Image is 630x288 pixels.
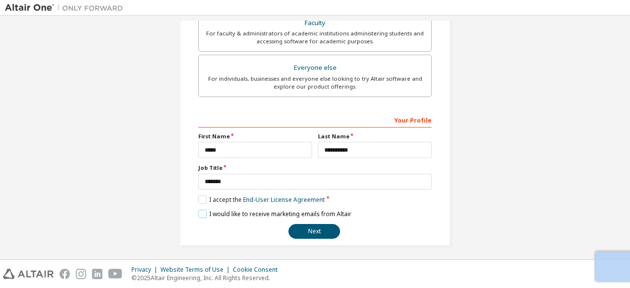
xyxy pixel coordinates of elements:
[198,164,432,172] label: Job Title
[198,195,325,204] label: I accept the
[205,75,425,91] div: For individuals, businesses and everyone else looking to try Altair software and explore our prod...
[5,3,128,13] img: Altair One
[198,112,432,128] div: Your Profile
[318,132,432,140] label: Last Name
[288,224,340,239] button: Next
[233,266,283,274] div: Cookie Consent
[3,269,54,279] img: altair_logo.svg
[205,16,425,30] div: Faculty
[131,274,283,282] p: © 2025 Altair Engineering, Inc. All Rights Reserved.
[243,195,325,204] a: End-User License Agreement
[76,269,86,279] img: instagram.svg
[198,132,312,140] label: First Name
[160,266,233,274] div: Website Terms of Use
[205,61,425,75] div: Everyone else
[108,269,123,279] img: youtube.svg
[198,210,351,218] label: I would like to receive marketing emails from Altair
[60,269,70,279] img: facebook.svg
[92,269,102,279] img: linkedin.svg
[205,30,425,45] div: For faculty & administrators of academic institutions administering students and accessing softwa...
[131,266,160,274] div: Privacy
